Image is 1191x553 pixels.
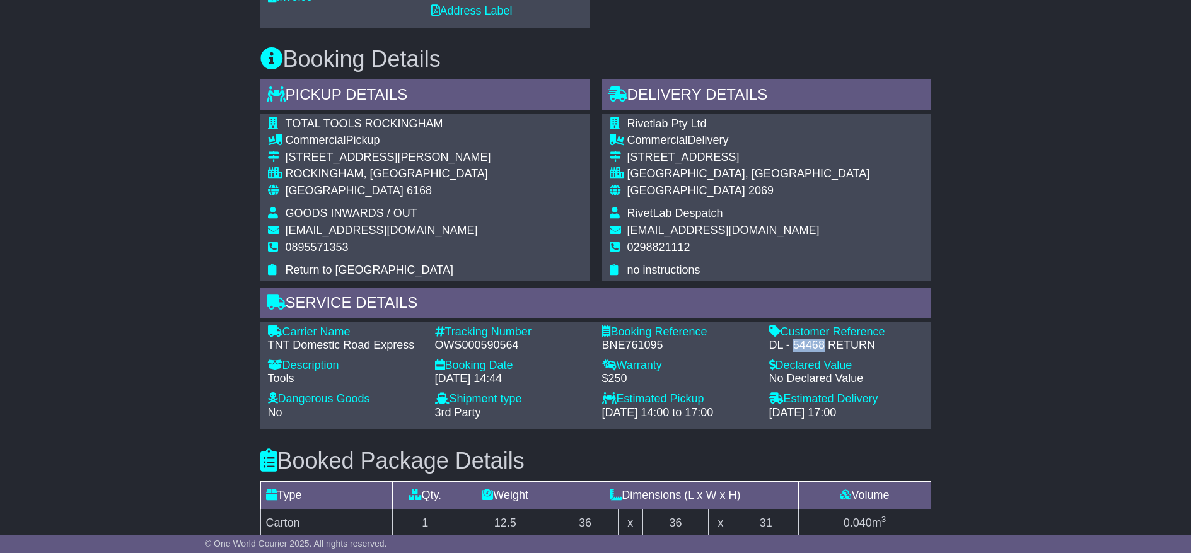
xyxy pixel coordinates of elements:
div: BNE761095 [602,339,757,352]
span: GOODS INWARDS / OUT [286,207,417,219]
div: $250 [602,372,757,386]
div: Tools [268,372,422,386]
span: 0895571353 [286,241,349,253]
span: [EMAIL_ADDRESS][DOMAIN_NAME] [286,224,478,236]
span: 2069 [748,184,774,197]
td: x [618,509,642,537]
div: Tracking Number [435,325,590,339]
span: [GEOGRAPHIC_DATA] [627,184,745,197]
span: Commercial [286,134,346,146]
span: Rivetlab Pty Ltd [627,117,707,130]
div: Pickup Details [260,79,590,114]
div: [GEOGRAPHIC_DATA], [GEOGRAPHIC_DATA] [627,167,870,181]
td: Qty. [392,481,458,509]
div: Delivery Details [602,79,931,114]
td: x [709,509,733,537]
span: RivetLab Despatch [627,207,723,219]
td: 31 [733,509,799,537]
div: TNT Domestic Road Express [268,339,422,352]
div: Booking Reference [602,325,757,339]
div: Description [268,359,422,373]
a: Address Label [431,4,513,17]
div: Pickup [286,134,491,148]
div: Dangerous Goods [268,392,422,406]
span: TOTAL TOOLS ROCKINGHAM [286,117,443,130]
div: Customer Reference [769,325,924,339]
div: ROCKINGHAM, [GEOGRAPHIC_DATA] [286,167,491,181]
span: no instructions [627,264,700,276]
span: Commercial [627,134,688,146]
div: Carrier Name [268,325,422,339]
td: Dimensions (L x W x H) [552,481,799,509]
td: m [799,509,931,537]
div: Delivery [627,134,870,148]
div: Estimated Pickup [602,392,757,406]
span: © One World Courier 2025. All rights reserved. [205,538,387,549]
span: [EMAIL_ADDRESS][DOMAIN_NAME] [627,224,820,236]
div: [DATE] 14:44 [435,372,590,386]
div: Warranty [602,359,757,373]
div: OWS000590564 [435,339,590,352]
td: 36 [552,509,619,537]
h3: Booked Package Details [260,448,931,474]
td: Carton [260,509,392,537]
div: Booking Date [435,359,590,373]
div: No Declared Value [769,372,924,386]
div: [STREET_ADDRESS][PERSON_NAME] [286,151,491,165]
span: 0298821112 [627,241,690,253]
div: Shipment type [435,392,590,406]
td: 1 [392,509,458,537]
span: [GEOGRAPHIC_DATA] [286,184,404,197]
h3: Booking Details [260,47,931,72]
div: Estimated Delivery [769,392,924,406]
td: Volume [799,481,931,509]
div: [DATE] 14:00 to 17:00 [602,406,757,420]
span: 0.040 [844,516,872,529]
td: 12.5 [458,509,552,537]
span: 3rd Party [435,406,481,419]
td: Weight [458,481,552,509]
div: DL - 54468 RETURN [769,339,924,352]
td: 36 [642,509,709,537]
div: [DATE] 17:00 [769,406,924,420]
span: Return to [GEOGRAPHIC_DATA] [286,264,453,276]
div: [STREET_ADDRESS] [627,151,870,165]
div: Service Details [260,288,931,322]
sup: 3 [881,515,886,524]
span: No [268,406,282,419]
div: Declared Value [769,359,924,373]
td: Type [260,481,392,509]
span: 6168 [407,184,432,197]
